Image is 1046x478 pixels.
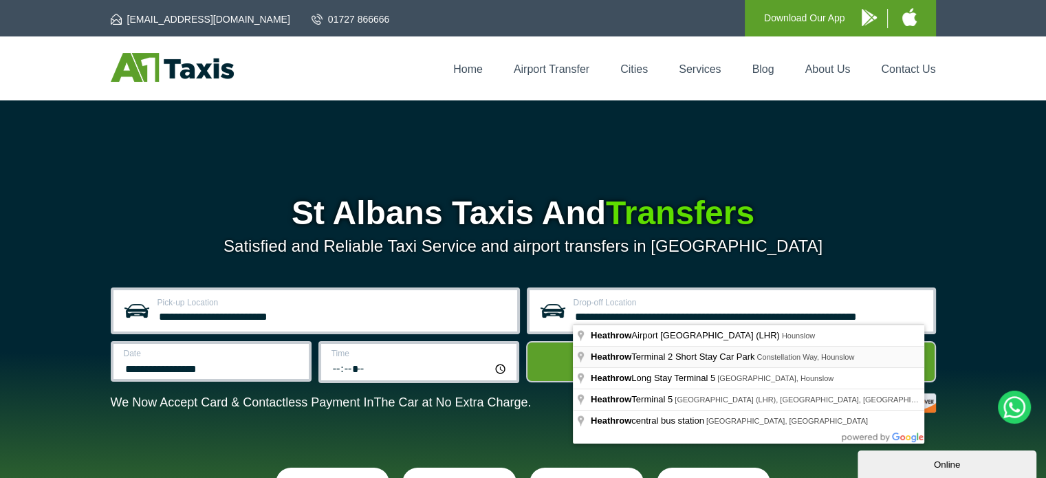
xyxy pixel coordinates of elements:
span: Terminal 2 Short Stay Car Park [591,351,756,362]
a: About Us [805,63,851,75]
span: Long Stay Terminal 5 [591,373,717,383]
iframe: chat widget [858,448,1039,478]
img: A1 Taxis iPhone App [902,8,917,26]
label: Date [124,349,301,358]
label: Drop-off Location [574,298,925,307]
h1: St Albans Taxis And [111,197,936,230]
span: [GEOGRAPHIC_DATA], Hounslow [717,374,833,382]
span: Heathrow [591,330,631,340]
span: Airport [GEOGRAPHIC_DATA] (LHR) [591,330,782,340]
img: A1 Taxis St Albans LTD [111,53,234,82]
span: Heathrow [591,373,631,383]
span: Heathrow [591,415,631,426]
a: Contact Us [881,63,935,75]
a: Airport Transfer [514,63,589,75]
p: Satisfied and Reliable Taxi Service and airport transfers in [GEOGRAPHIC_DATA] [111,237,936,256]
span: [GEOGRAPHIC_DATA], [GEOGRAPHIC_DATA] [706,417,868,425]
p: We Now Accept Card & Contactless Payment In [111,395,532,410]
a: Services [679,63,721,75]
label: Pick-up Location [157,298,509,307]
span: Terminal 5 [591,394,675,404]
span: Heathrow [591,394,631,404]
span: Constellation Way, Hounslow [756,353,854,361]
span: The Car at No Extra Charge. [373,395,531,409]
img: A1 Taxis Android App [862,9,877,26]
a: [EMAIL_ADDRESS][DOMAIN_NAME] [111,12,290,26]
label: Time [331,349,508,358]
a: Home [453,63,483,75]
span: Hounslow [782,332,815,340]
button: Get Quote [526,341,936,382]
span: Heathrow [591,351,631,362]
a: Blog [752,63,774,75]
p: Download Our App [764,10,845,27]
a: Cities [620,63,648,75]
span: Transfers [606,195,754,231]
span: central bus station [591,415,706,426]
span: [GEOGRAPHIC_DATA] (LHR), [GEOGRAPHIC_DATA], [GEOGRAPHIC_DATA], [GEOGRAPHIC_DATA] [675,395,1025,404]
a: 01727 866666 [312,12,390,26]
